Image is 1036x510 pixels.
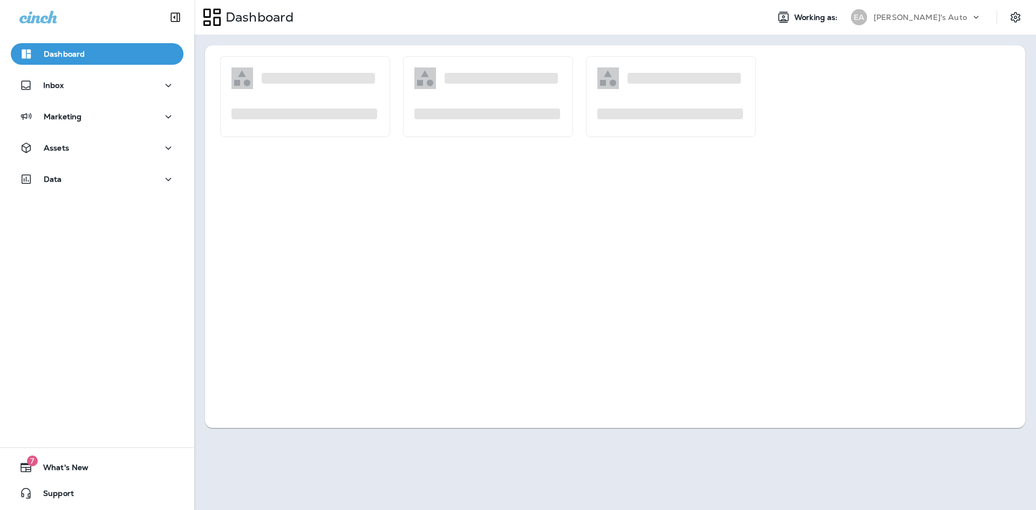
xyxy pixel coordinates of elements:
p: Data [44,175,62,183]
span: What's New [32,463,88,476]
p: [PERSON_NAME]'s Auto [874,13,967,22]
p: Marketing [44,112,81,121]
button: Data [11,168,183,190]
button: Dashboard [11,43,183,65]
p: Inbox [43,81,64,90]
button: Marketing [11,106,183,127]
button: Inbox [11,74,183,96]
span: Working as: [794,13,840,22]
button: Assets [11,137,183,159]
p: Assets [44,144,69,152]
button: Support [11,482,183,504]
button: 7What's New [11,457,183,478]
span: Support [32,489,74,502]
button: Collapse Sidebar [160,6,190,28]
button: Settings [1006,8,1025,27]
p: Dashboard [44,50,85,58]
div: EA [851,9,867,25]
span: 7 [27,455,38,466]
p: Dashboard [221,9,294,25]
